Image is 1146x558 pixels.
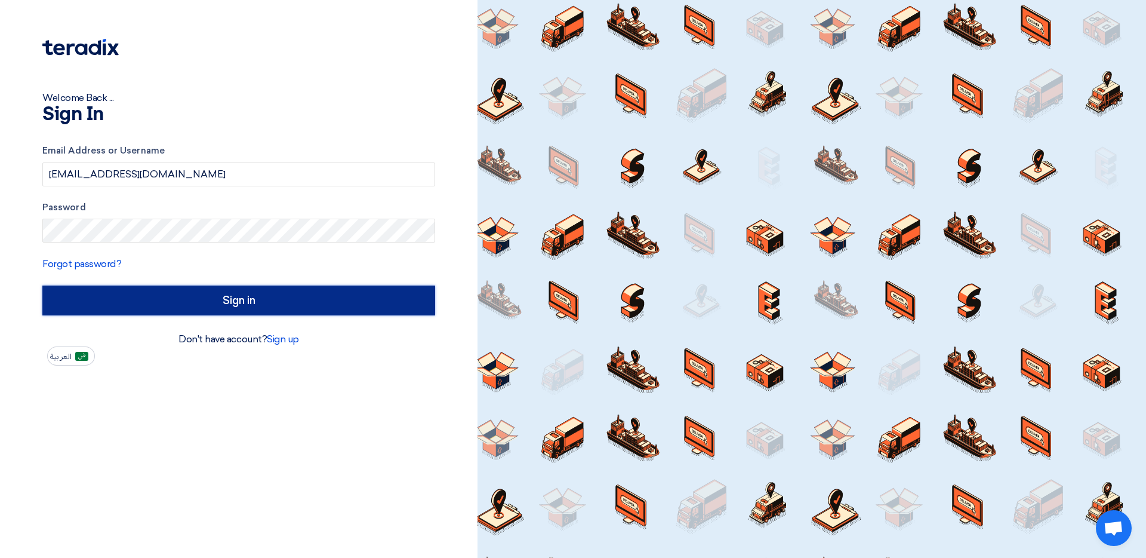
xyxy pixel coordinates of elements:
a: Forgot password? [42,258,121,269]
input: Enter your business email or username [42,163,435,186]
a: Open chat [1096,510,1132,546]
input: Sign in [42,286,435,315]
img: Teradix logo [42,39,119,56]
label: Password [42,201,435,214]
h1: Sign In [42,105,435,124]
img: ar-AR.png [75,352,88,361]
a: Sign up [267,333,299,345]
div: Welcome Back ... [42,91,435,105]
label: Email Address or Username [42,144,435,158]
button: العربية [47,347,95,366]
div: Don't have account? [42,332,435,347]
span: العربية [50,352,72,361]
